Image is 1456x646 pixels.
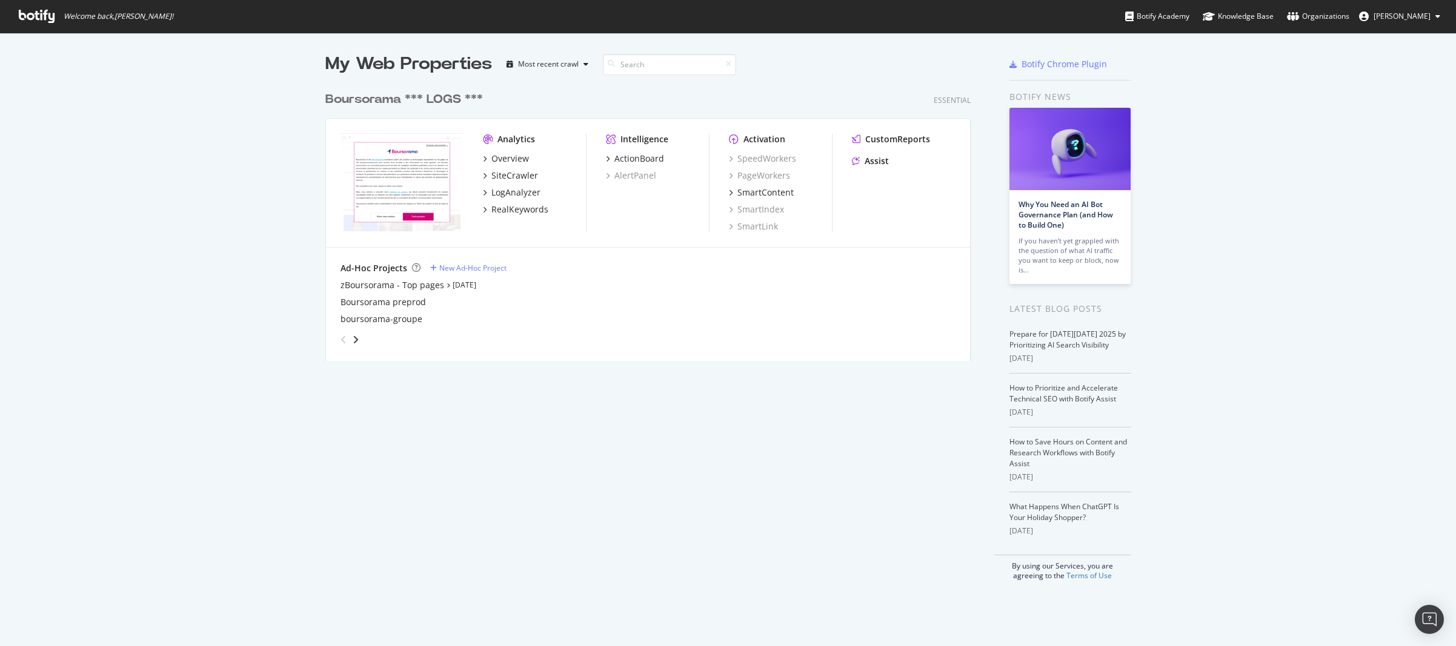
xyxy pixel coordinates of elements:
[606,153,664,165] a: ActionBoard
[1066,570,1112,581] a: Terms of Use
[491,203,548,216] div: RealKeywords
[491,170,538,182] div: SiteCrawler
[64,12,173,21] span: Welcome back, [PERSON_NAME] !
[934,95,971,105] div: Essential
[483,170,538,182] a: SiteCrawler
[1009,383,1118,404] a: How to Prioritize and Accelerate Technical SEO with Botify Assist
[865,133,930,145] div: CustomReports
[502,54,593,74] button: Most recent crawl
[865,155,889,167] div: Assist
[1022,58,1107,70] div: Botify Chrome Plugin
[1019,236,1122,275] div: If you haven’t yet grappled with the question of what AI traffic you want to keep or block, now is…
[341,279,444,291] a: zBoursorama - Top pages
[729,186,794,199] a: SmartContent
[491,186,540,199] div: LogAnalyzer
[1019,199,1113,230] a: Why You Need an AI Bot Governance Plan (and How to Build One)
[351,334,360,346] div: angle-right
[518,61,579,68] div: Most recent crawl
[1009,472,1131,483] div: [DATE]
[1009,353,1131,364] div: [DATE]
[336,330,351,349] div: angle-left
[1374,11,1431,21] span: Cedric FALALA
[606,170,656,182] a: AlertPanel
[1009,501,1119,522] a: What Happens When ChatGPT Is Your Holiday Shopper?
[729,203,784,216] a: SmartIndex
[1009,329,1126,350] a: Prepare for [DATE][DATE] 2025 by Prioritizing AI Search Visibility
[483,186,540,199] a: LogAnalyzer
[439,263,507,273] div: New Ad-Hoc Project
[1203,10,1274,22] div: Knowledge Base
[325,52,492,76] div: My Web Properties
[1287,10,1349,22] div: Organizations
[341,296,426,308] a: Boursorama preprod
[737,186,794,199] div: SmartContent
[729,220,778,232] a: SmartLink
[603,54,736,75] input: Search
[1009,58,1107,70] a: Botify Chrome Plugin
[325,76,980,361] div: grid
[1415,605,1444,634] div: Open Intercom Messenger
[491,153,529,165] div: Overview
[1009,108,1131,190] img: Why You Need an AI Bot Governance Plan (and How to Build One)
[1009,437,1127,469] a: How to Save Hours on Content and Research Workflows with Botify Assist
[620,133,668,145] div: Intelligence
[1009,407,1131,418] div: [DATE]
[483,203,548,216] a: RealKeywords
[341,262,407,274] div: Ad-Hoc Projects
[483,153,529,165] a: Overview
[994,555,1131,581] div: By using our Services, you are agreeing to the
[1009,90,1131,104] div: Botify news
[1009,526,1131,536] div: [DATE]
[1349,7,1450,26] button: [PERSON_NAME]
[852,155,889,167] a: Assist
[497,133,535,145] div: Analytics
[453,280,476,290] a: [DATE]
[1009,302,1131,315] div: Latest Blog Posts
[729,153,796,165] a: SpeedWorkers
[341,133,464,231] img: boursorama.com
[430,263,507,273] a: New Ad-Hoc Project
[729,170,790,182] a: PageWorkers
[852,133,930,145] a: CustomReports
[341,313,422,325] a: boursorama-groupe
[614,153,664,165] div: ActionBoard
[1125,10,1189,22] div: Botify Academy
[743,133,785,145] div: Activation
